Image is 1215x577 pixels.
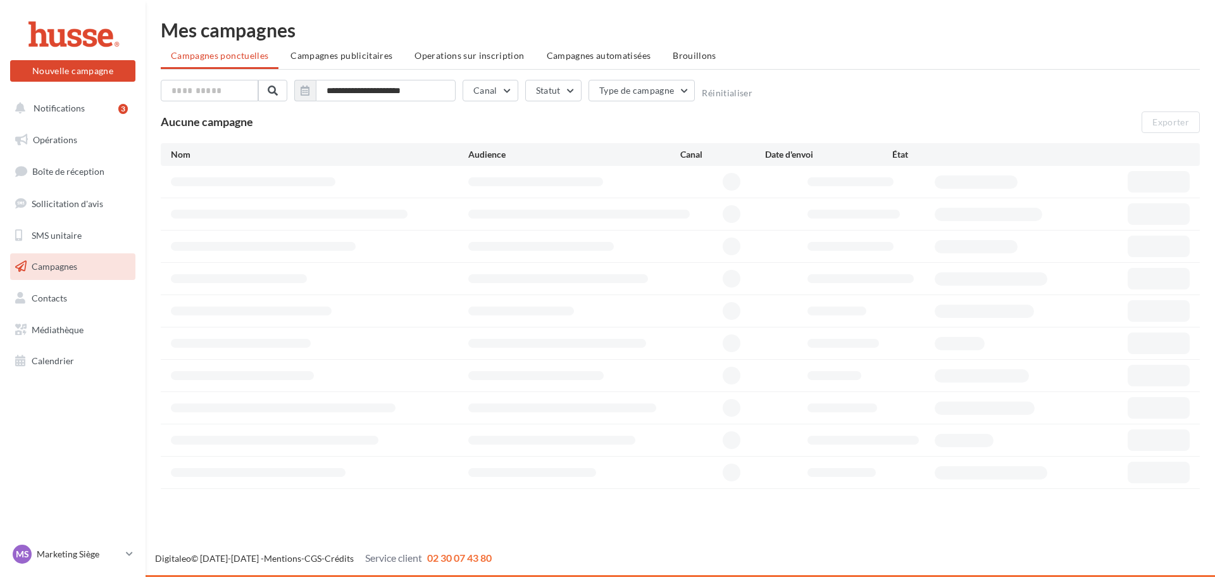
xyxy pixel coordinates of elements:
a: Boîte de réception [8,158,138,185]
div: Nom [171,148,468,161]
span: Sollicitation d'avis [32,198,103,209]
a: Campagnes [8,253,138,280]
span: Médiathèque [32,324,84,335]
div: État [892,148,1019,161]
span: Aucune campagne [161,115,253,129]
div: Mes campagnes [161,20,1200,39]
button: Canal [463,80,518,101]
span: © [DATE]-[DATE] - - - [155,553,492,564]
a: SMS unitaire [8,222,138,249]
button: Nouvelle campagne [10,60,135,82]
span: Boîte de réception [32,166,104,177]
a: CGS [304,553,321,564]
span: Opérations [33,134,77,145]
span: Notifications [34,103,85,113]
button: Type de campagne [589,80,695,101]
span: Brouillons [673,50,716,61]
a: Crédits [325,553,354,564]
a: Opérations [8,127,138,153]
a: Sollicitation d'avis [8,191,138,217]
div: Audience [468,148,680,161]
a: Digitaleo [155,553,191,564]
span: Service client [365,552,422,564]
button: Statut [525,80,582,101]
span: Campagnes automatisées [547,50,651,61]
span: Operations sur inscription [414,50,524,61]
div: 3 [118,104,128,114]
a: Contacts [8,285,138,312]
button: Notifications 3 [8,95,133,122]
span: MS [16,548,29,561]
a: MS Marketing Siège [10,542,135,566]
span: Contacts [32,293,67,303]
div: Canal [680,148,765,161]
button: Réinitialiser [702,88,752,98]
button: Exporter [1142,111,1200,133]
div: Date d'envoi [765,148,892,161]
p: Marketing Siège [37,548,121,561]
a: Médiathèque [8,317,138,343]
a: Calendrier [8,348,138,374]
span: Campagnes [32,261,77,272]
span: Campagnes publicitaires [290,50,392,61]
span: SMS unitaire [32,229,82,240]
span: Calendrier [32,355,74,366]
span: 02 30 07 43 80 [427,552,492,564]
a: Mentions [264,553,301,564]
